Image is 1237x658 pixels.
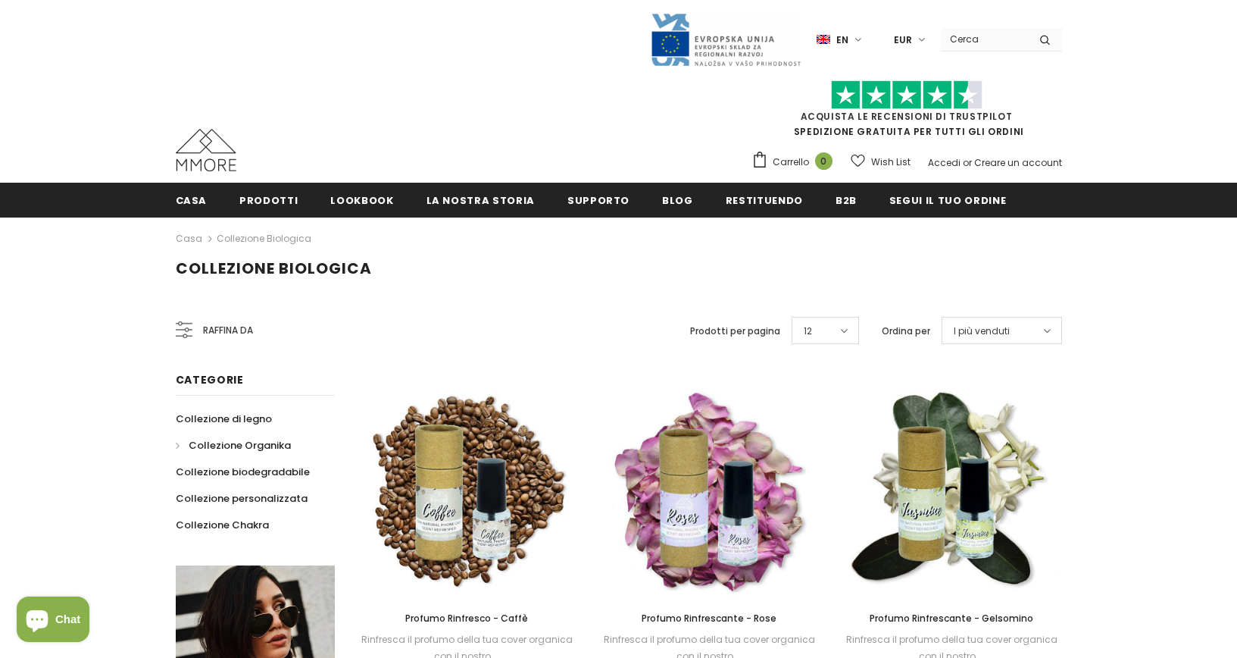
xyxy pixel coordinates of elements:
[751,151,840,174] a: Carrello 0
[842,610,1061,627] a: Profumo Rinfrescante - Gelsomino
[662,193,693,208] span: Blog
[889,183,1006,217] a: Segui il tuo ordine
[176,465,310,479] span: Collezione biodegradabile
[176,193,208,208] span: Casa
[804,324,812,339] span: 12
[176,183,208,217] a: Casa
[176,406,272,432] a: Collezione di legno
[176,412,272,426] span: Collezione di legno
[426,193,535,208] span: La nostra storia
[426,183,535,217] a: La nostra storia
[239,193,298,208] span: Prodotti
[239,183,298,217] a: Prodotti
[801,110,1013,123] a: Acquista le recensioni di TrustPilot
[817,33,830,46] img: i-lang-1.png
[815,152,832,170] span: 0
[726,193,803,208] span: Restituendo
[894,33,912,48] span: EUR
[176,432,291,459] a: Collezione Organika
[176,129,236,171] img: Casi MMORE
[176,459,310,485] a: Collezione biodegradabile
[963,156,972,169] span: or
[567,183,629,217] a: supporto
[330,193,393,208] span: Lookbook
[773,155,809,170] span: Carrello
[836,193,857,208] span: B2B
[662,183,693,217] a: Blog
[176,512,269,538] a: Collezione Chakra
[176,372,244,387] span: Categorie
[889,193,1006,208] span: Segui il tuo ordine
[650,33,801,45] a: Javni Razpis
[928,156,961,169] a: Accedi
[954,324,1010,339] span: I più venduti
[836,183,857,217] a: B2B
[203,322,253,339] span: Raffina da
[176,258,372,279] span: Collezione biologica
[405,612,528,625] span: Profumo Rinfresco - Caffè
[567,193,629,208] span: supporto
[189,438,291,453] span: Collezione Organika
[176,485,308,512] a: Collezione personalizzata
[836,33,848,48] span: en
[176,230,202,248] a: Casa
[12,597,94,646] inbox-online-store-chat: Shopify online store chat
[871,155,911,170] span: Wish List
[358,610,577,627] a: Profumo Rinfresco - Caffè
[642,612,776,625] span: Profumo Rinfrescante - Rose
[726,183,803,217] a: Restituendo
[882,324,930,339] label: Ordina per
[176,518,269,532] span: Collezione Chakra
[851,149,911,175] a: Wish List
[599,610,819,627] a: Profumo Rinfrescante - Rose
[870,612,1033,625] span: Profumo Rinfrescante - Gelsomino
[176,491,308,506] span: Collezione personalizzata
[217,232,311,245] a: Collezione biologica
[974,156,1062,169] a: Creare un account
[650,12,801,67] img: Javni Razpis
[941,28,1028,50] input: Search Site
[831,80,982,110] img: Fidati di Pilot Stars
[330,183,393,217] a: Lookbook
[690,324,780,339] label: Prodotti per pagina
[751,87,1062,138] span: SPEDIZIONE GRATUITA PER TUTTI GLI ORDINI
